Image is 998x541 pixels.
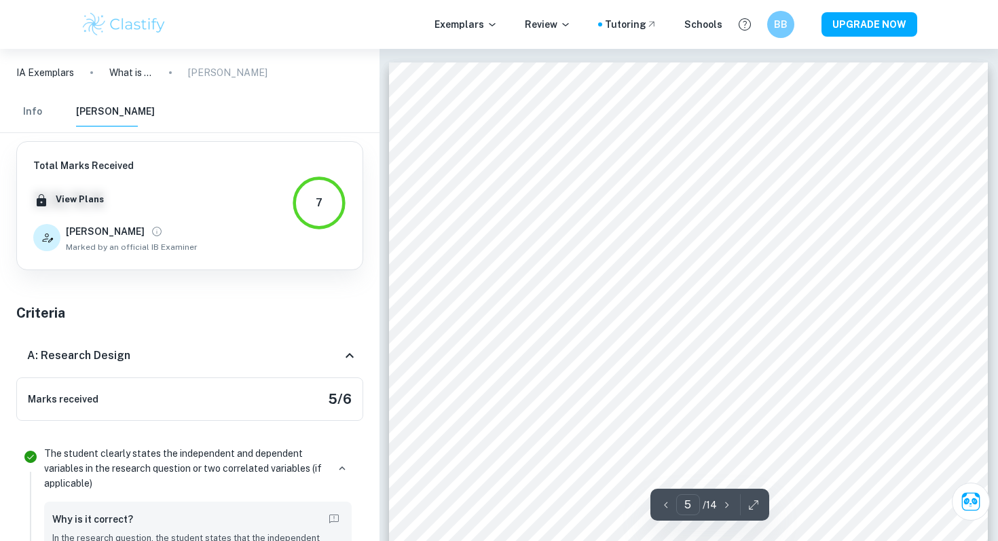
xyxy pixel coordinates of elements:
[76,97,155,127] button: [PERSON_NAME]
[81,11,167,38] img: Clastify logo
[109,65,153,80] p: What is the effect of increasing graphite content (50%, 55%, 60%, 63%, 71%, 74%, and 79%) on the ...
[16,334,363,377] div: A: Research Design
[767,11,794,38] button: BB
[66,241,198,253] span: Marked by an official IB Examiner
[525,17,571,32] p: Review
[684,17,722,32] a: Schools
[703,498,717,512] p: / 14
[16,65,74,80] a: IA Exemplars
[52,189,107,210] button: View Plans
[147,222,166,241] button: View full profile
[328,389,352,409] h5: 5 / 6
[33,158,198,173] h6: Total Marks Received
[188,65,267,80] p: [PERSON_NAME]
[16,303,363,323] h5: Criteria
[773,17,789,32] h6: BB
[44,446,327,491] p: The student clearly states the independent and dependent variables in the research question or tw...
[22,449,39,465] svg: Correct
[66,224,145,239] h6: [PERSON_NAME]
[605,17,657,32] a: Tutoring
[52,512,133,527] h6: Why is it correct?
[325,510,344,529] button: Report mistake/confusion
[435,17,498,32] p: Exemplars
[27,348,130,364] h6: A: Research Design
[16,97,49,127] button: Info
[316,195,322,211] div: 7
[952,483,990,521] button: Ask Clai
[733,13,756,36] button: Help and Feedback
[28,392,98,407] h6: Marks received
[821,12,917,37] button: UPGRADE NOW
